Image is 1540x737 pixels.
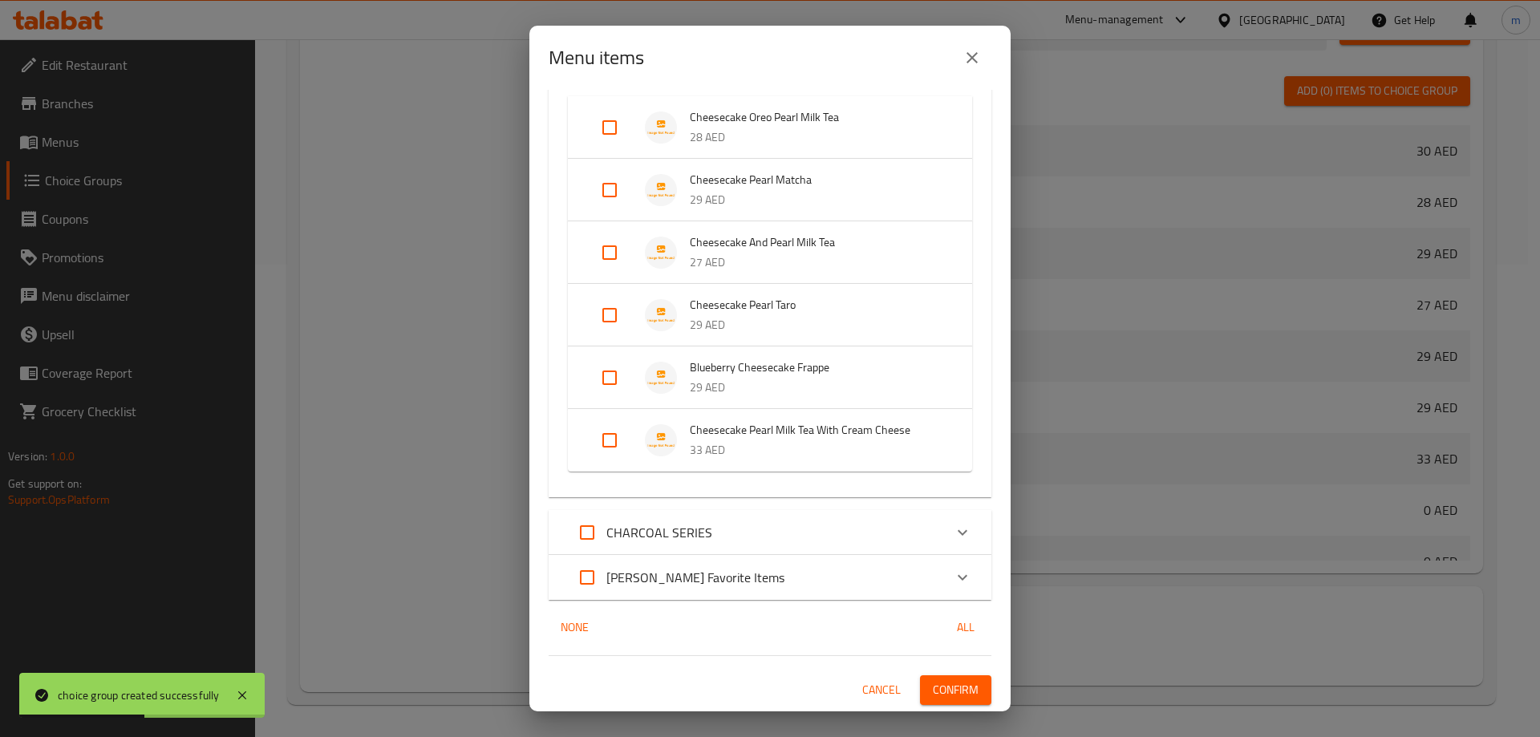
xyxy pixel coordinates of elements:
span: None [555,618,594,638]
h2: Menu items [549,45,644,71]
div: Expand [568,284,972,346]
span: Cheesecake Pearl Taro [690,295,940,315]
p: 29 AED [690,378,940,398]
p: 27 AED [690,253,940,273]
button: None [549,613,600,642]
div: Expand [549,510,991,555]
span: Blueberry Cheesecake Frappe [690,358,940,378]
span: Confirm [933,680,979,700]
button: All [940,613,991,642]
div: Expand [568,96,972,159]
div: Expand [549,555,991,600]
span: Cancel [862,680,901,700]
p: [PERSON_NAME] Favorite Items [606,568,784,587]
button: Cancel [856,675,907,705]
img: Cheesecake And Pearl Milk Tea [645,237,677,269]
span: Cheesecake Oreo Pearl Milk Tea [690,107,940,128]
div: Expand [549,8,991,497]
img: Cheesecake Pearl Milk Tea With Cream Cheese [645,424,677,456]
img: Blueberry Cheesecake Frappe [645,362,677,394]
div: Expand [568,221,972,284]
span: Cheesecake Pearl Milk Tea With Cream Cheese [690,420,940,440]
p: 29 AED [690,190,940,210]
button: Confirm [920,675,991,705]
div: choice group created successfully [58,686,220,704]
p: 28 AED [690,128,940,148]
img: Cheesecake Oreo Pearl Milk Tea [645,111,677,144]
p: 29 AED [690,315,940,335]
div: Expand [568,409,972,472]
img: Cheesecake Pearl Matcha [645,174,677,206]
div: Expand [568,346,972,409]
button: close [953,38,991,77]
span: Cheesecake Pearl Matcha [690,170,940,190]
span: All [946,618,985,638]
p: 33 AED [690,440,940,460]
img: Cheesecake Pearl Taro [645,299,677,331]
span: Cheesecake And Pearl Milk Tea [690,233,940,253]
div: Expand [568,159,972,221]
p: CHARCOAL SERIES [606,523,712,542]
